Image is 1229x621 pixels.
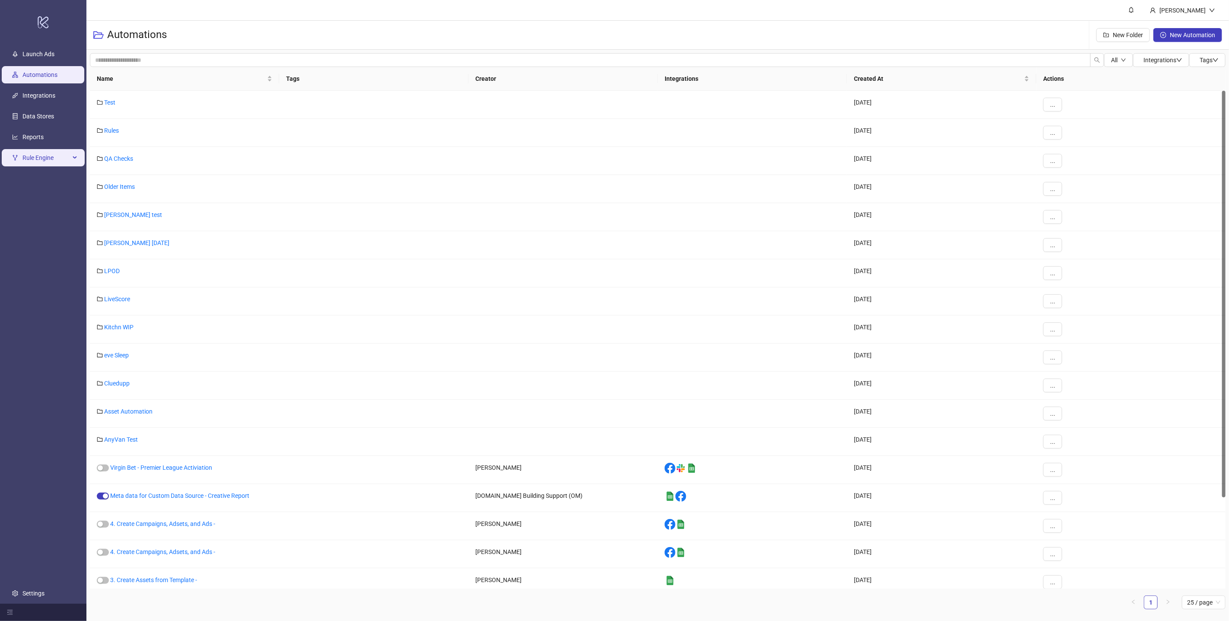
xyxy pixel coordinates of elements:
[7,609,13,615] span: menu-fold
[104,99,115,106] a: Test
[1213,57,1219,63] span: down
[468,456,658,484] div: [PERSON_NAME]
[847,259,1036,287] div: [DATE]
[97,184,103,190] span: folder
[1182,596,1226,609] div: Page Size
[110,464,212,471] a: Virgin Bet - Premier League Activiation
[104,268,120,274] a: LPOD
[847,568,1036,596] div: [DATE]
[1043,547,1062,561] button: ...
[847,287,1036,315] div: [DATE]
[97,74,265,83] span: Name
[847,147,1036,175] div: [DATE]
[1161,596,1175,609] li: Next Page
[854,74,1022,83] span: Created At
[1143,57,1182,64] span: Integrations
[847,91,1036,119] div: [DATE]
[107,28,167,42] h3: Automations
[104,436,138,443] a: AnyVan Test
[1050,494,1055,501] span: ...
[1043,210,1062,224] button: ...
[847,512,1036,540] div: [DATE]
[847,484,1036,512] div: [DATE]
[1043,266,1062,280] button: ...
[1133,53,1189,67] button: Integrationsdown
[104,352,129,359] a: eve Sleep
[1131,599,1136,605] span: left
[1043,407,1062,420] button: ...
[1043,126,1062,140] button: ...
[110,520,215,527] a: 4. Create Campaigns, Adsets, and Ads -
[22,134,44,140] a: Reports
[22,149,70,166] span: Rule Engine
[1043,154,1062,168] button: ...
[22,590,45,597] a: Settings
[97,436,103,443] span: folder
[847,428,1036,456] div: [DATE]
[104,183,135,190] a: Older Items
[1176,57,1182,63] span: down
[847,456,1036,484] div: [DATE]
[110,576,197,583] a: 3. Create Assets from Template -
[1043,491,1062,505] button: ...
[1050,382,1055,389] span: ...
[658,67,847,91] th: Integrations
[1050,579,1055,586] span: ...
[1127,596,1140,609] li: Previous Page
[1144,596,1157,609] a: 1
[1050,213,1055,220] span: ...
[468,67,658,91] th: Creator
[1050,157,1055,164] span: ...
[104,380,130,387] a: Cluedupp
[1189,53,1226,67] button: Tagsdown
[1050,354,1055,361] span: ...
[1043,294,1062,308] button: ...
[847,315,1036,344] div: [DATE]
[1050,326,1055,333] span: ...
[468,484,658,512] div: [DOMAIN_NAME] Building Support (OM)
[1209,7,1215,13] span: down
[1050,298,1055,305] span: ...
[104,127,119,134] a: Rules
[97,268,103,274] span: folder
[1050,466,1055,473] span: ...
[1150,7,1156,13] span: user
[1043,98,1062,111] button: ...
[110,548,215,555] a: 4. Create Campaigns, Adsets, and Ads -
[12,155,18,161] span: fork
[104,408,153,415] a: Asset Automation
[1043,519,1062,533] button: ...
[1153,28,1222,42] button: New Automation
[1170,32,1215,38] span: New Automation
[1050,438,1055,445] span: ...
[468,568,658,596] div: [PERSON_NAME]
[93,30,104,40] span: folder-open
[1043,463,1062,477] button: ...
[1200,57,1219,64] span: Tags
[22,113,54,120] a: Data Stores
[847,175,1036,203] div: [DATE]
[1160,32,1166,38] span: plus-circle
[1036,67,1226,91] th: Actions
[1156,6,1209,15] div: [PERSON_NAME]
[22,92,55,99] a: Integrations
[1127,596,1140,609] button: left
[1144,596,1158,609] li: 1
[104,324,134,331] a: Kitchn WIP
[97,324,103,330] span: folder
[104,239,169,246] a: [PERSON_NAME] [DATE]
[1161,596,1175,609] button: right
[1113,32,1143,38] span: New Folder
[847,400,1036,428] div: [DATE]
[97,296,103,302] span: folder
[90,67,279,91] th: Name
[1043,322,1062,336] button: ...
[1096,28,1150,42] button: New Folder
[468,512,658,540] div: [PERSON_NAME]
[1121,57,1126,63] span: down
[1094,57,1100,63] span: search
[1043,435,1062,449] button: ...
[1043,575,1062,589] button: ...
[279,67,468,91] th: Tags
[847,231,1036,259] div: [DATE]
